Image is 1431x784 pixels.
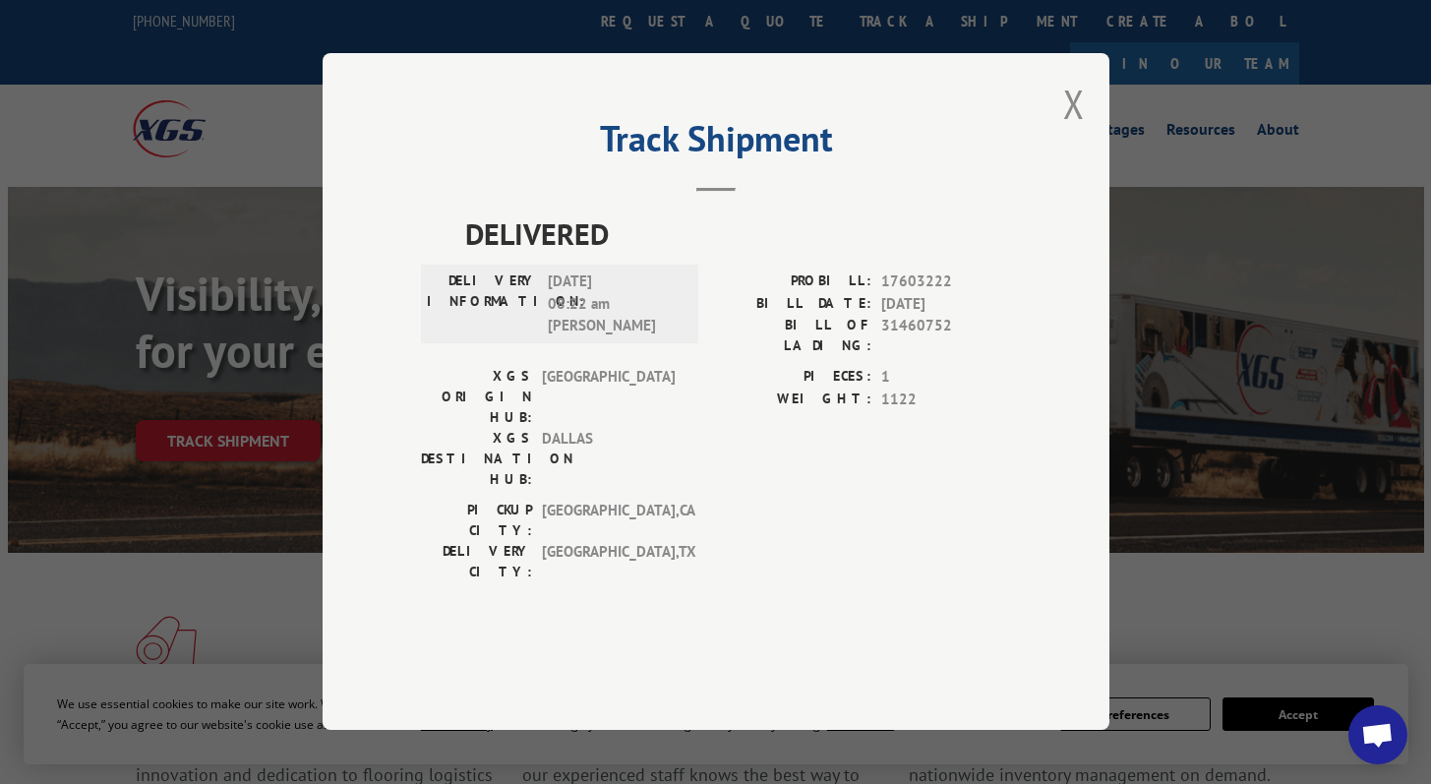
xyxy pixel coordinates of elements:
[881,367,1011,390] span: 1
[421,367,532,429] label: XGS ORIGIN HUB:
[881,316,1011,357] span: 31460752
[716,367,871,390] label: PIECES:
[421,125,1011,162] h2: Track Shipment
[421,542,532,583] label: DELIVERY CITY:
[881,271,1011,294] span: 17603222
[881,389,1011,411] span: 1122
[1063,78,1085,130] button: Close modal
[881,293,1011,316] span: [DATE]
[542,367,675,429] span: [GEOGRAPHIC_DATA]
[427,271,538,338] label: DELIVERY INFORMATION:
[542,501,675,542] span: [GEOGRAPHIC_DATA] , CA
[716,271,871,294] label: PROBILL:
[465,212,1011,257] span: DELIVERED
[421,429,532,491] label: XGS DESTINATION HUB:
[421,501,532,542] label: PICKUP CITY:
[1348,705,1407,764] div: Open chat
[542,542,675,583] span: [GEOGRAPHIC_DATA] , TX
[548,271,681,338] span: [DATE] 08:22 am [PERSON_NAME]
[716,316,871,357] label: BILL OF LADING:
[716,389,871,411] label: WEIGHT:
[542,429,675,491] span: DALLAS
[716,293,871,316] label: BILL DATE:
